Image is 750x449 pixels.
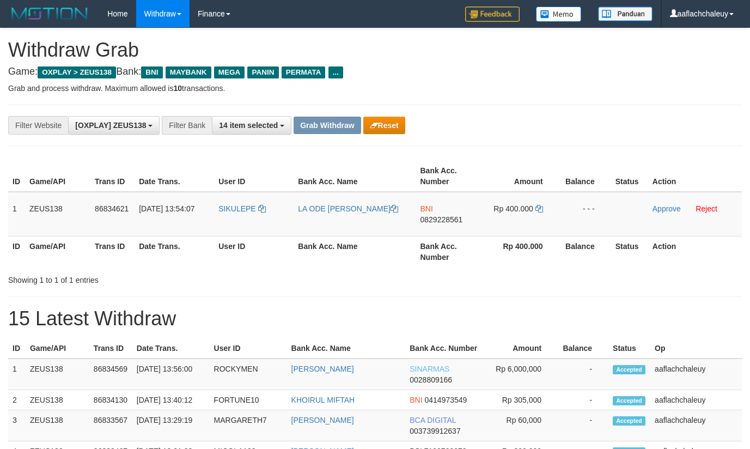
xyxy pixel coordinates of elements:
td: 3 [8,410,26,441]
th: Date Trans. [135,161,214,192]
div: Filter Website [8,116,68,135]
th: Bank Acc. Name [287,338,406,359]
th: Balance [559,236,611,267]
th: Amount [482,338,558,359]
th: Bank Acc. Name [294,161,416,192]
td: [DATE] 13:29:19 [132,410,210,441]
th: Trans ID [90,236,135,267]
td: aaflachchaleuy [650,390,742,410]
th: Op [650,338,742,359]
span: ... [328,66,343,78]
div: Filter Bank [162,116,212,135]
th: ID [8,338,26,359]
a: SIKULEPE [218,204,265,213]
button: Reset [363,117,405,134]
span: [DATE] 13:54:07 [139,204,194,213]
span: BCA DIGITAL [410,416,456,424]
span: PANIN [247,66,278,78]
td: Rp 6,000,000 [482,359,558,390]
span: BNI [420,204,432,213]
td: [DATE] 13:56:00 [132,359,210,390]
button: Grab Withdraw [294,117,361,134]
img: Button%20Memo.svg [536,7,582,22]
span: [OXPLAY] ZEUS138 [75,121,146,130]
h1: Withdraw Grab [8,39,742,61]
th: Game/API [25,236,90,267]
a: Approve [653,204,681,213]
td: 2 [8,390,26,410]
th: Trans ID [90,161,135,192]
td: ZEUS138 [26,359,89,390]
th: User ID [214,161,294,192]
td: MARGARETH7 [210,410,287,441]
td: ZEUS138 [25,192,90,236]
th: Status [608,338,650,359]
td: 86834569 [89,359,132,390]
td: [DATE] 13:40:12 [132,390,210,410]
td: 1 [8,359,26,390]
td: - [558,390,608,410]
a: [PERSON_NAME] [291,365,354,373]
td: 86833567 [89,410,132,441]
span: Accepted [613,416,645,426]
td: - [558,359,608,390]
span: SIKULEPE [218,204,255,213]
span: OXPLAY > ZEUS138 [38,66,116,78]
img: MOTION_logo.png [8,5,91,22]
th: Balance [559,161,611,192]
td: aaflachchaleuy [650,359,742,390]
div: Showing 1 to 1 of 1 entries [8,270,304,286]
th: Status [611,236,648,267]
td: ZEUS138 [26,390,89,410]
th: User ID [210,338,287,359]
h1: 15 Latest Withdraw [8,308,742,330]
p: Grab and process withdraw. Maximum allowed is transactions. [8,83,742,94]
span: MAYBANK [166,66,211,78]
td: ZEUS138 [26,410,89,441]
td: - [558,410,608,441]
td: 1 [8,192,25,236]
th: Status [611,161,648,192]
button: [OXPLAY] ZEUS138 [68,116,160,135]
th: ID [8,161,25,192]
td: 86834130 [89,390,132,410]
strong: 10 [173,84,182,93]
th: Date Trans. [132,338,210,359]
span: Copy 0414973549 to clipboard [424,396,467,404]
td: - - - [559,192,611,236]
span: Accepted [613,396,645,405]
span: BNI [141,66,162,78]
th: Bank Acc. Number [416,236,481,267]
span: Copy 0028809166 to clipboard [410,375,452,384]
span: 14 item selected [219,121,278,130]
th: Bank Acc. Number [416,161,481,192]
button: 14 item selected [212,116,291,135]
th: Bank Acc. Name [294,236,416,267]
td: FORTUNE10 [210,390,287,410]
td: aaflachchaleuy [650,410,742,441]
img: panduan.png [598,7,653,21]
th: ID [8,236,25,267]
td: ROCKYMEN [210,359,287,390]
span: 86834621 [95,204,129,213]
th: User ID [214,236,294,267]
td: Rp 60,000 [482,410,558,441]
a: LA ODE [PERSON_NAME] [298,204,398,213]
th: Date Trans. [135,236,214,267]
th: Balance [558,338,608,359]
a: Copy 400000 to clipboard [535,204,543,213]
th: Trans ID [89,338,132,359]
span: Copy 0829228561 to clipboard [420,215,462,224]
h4: Game: Bank: [8,66,742,77]
th: Action [648,236,742,267]
a: [PERSON_NAME] [291,416,354,424]
span: PERMATA [282,66,326,78]
td: Rp 305,000 [482,390,558,410]
span: Copy 003739912637 to clipboard [410,427,460,435]
th: Game/API [25,161,90,192]
th: Game/API [26,338,89,359]
th: Bank Acc. Number [405,338,482,359]
span: SINARMAS [410,365,449,373]
span: MEGA [214,66,245,78]
a: Reject [696,204,717,213]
